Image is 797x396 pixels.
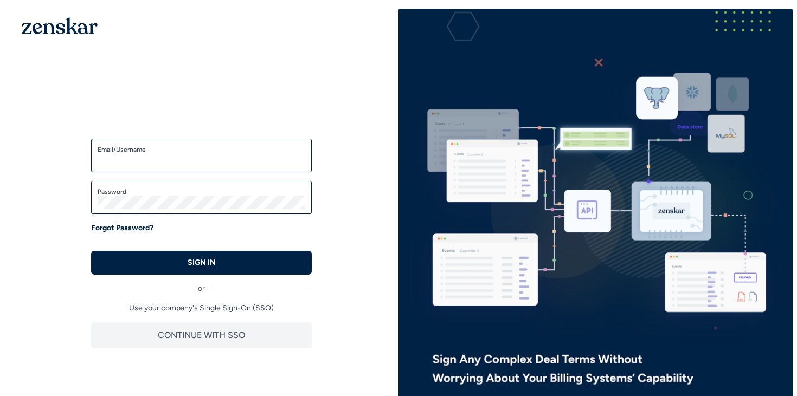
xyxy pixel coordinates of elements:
[22,17,98,34] img: 1OGAJ2xQqyY4LXKgY66KYq0eOWRCkrZdAb3gUhuVAqdWPZE9SRJmCz+oDMSn4zDLXe31Ii730ItAGKgCKgCCgCikA4Av8PJUP...
[91,251,312,275] button: SIGN IN
[98,145,305,154] label: Email/Username
[91,223,153,233] a: Forgot Password?
[91,303,312,314] p: Use your company's Single Sign-On (SSO)
[91,275,312,294] div: or
[188,257,216,268] p: SIGN IN
[91,322,312,348] button: CONTINUE WITH SSO
[98,187,305,196] label: Password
